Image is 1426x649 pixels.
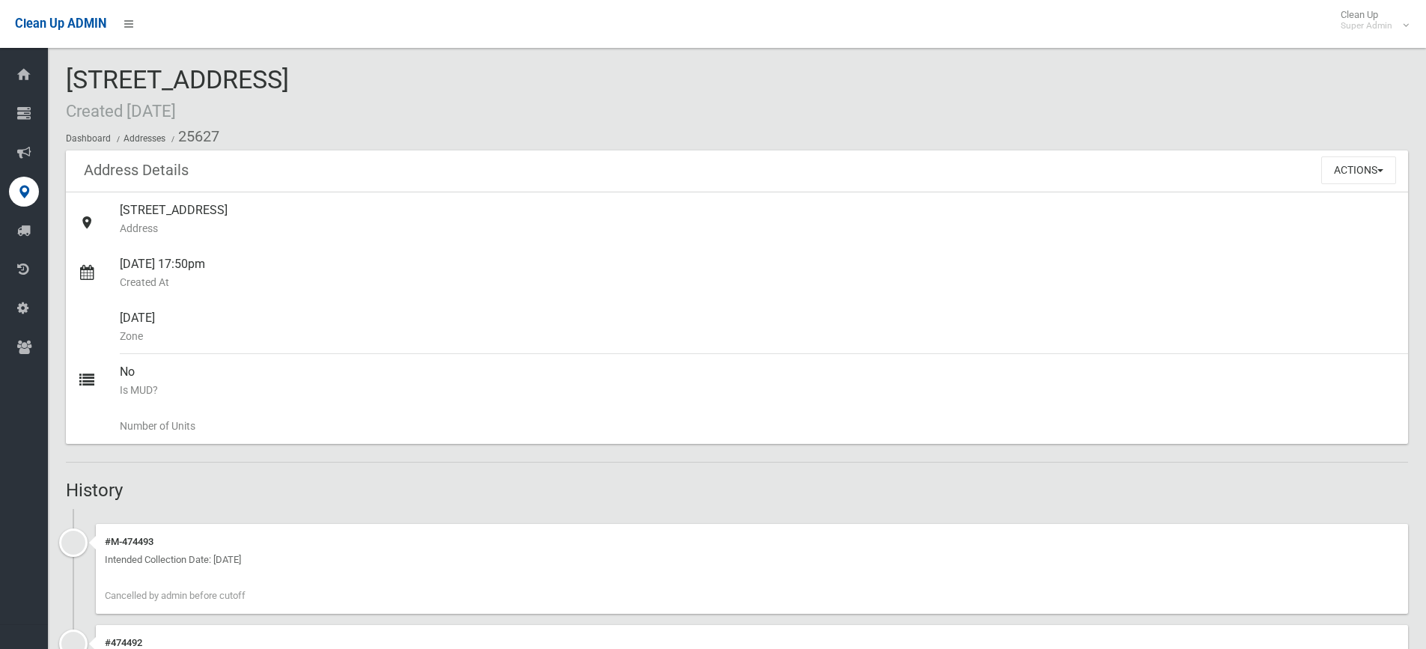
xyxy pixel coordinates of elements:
a: #M-474493 [105,536,153,547]
div: [DATE] [120,300,1396,354]
a: Addresses [124,133,165,144]
span: Clean Up [1333,9,1407,31]
small: Zone [120,327,1396,345]
header: Address Details [66,156,207,185]
small: Super Admin [1341,20,1392,31]
div: [STREET_ADDRESS] [120,192,1396,246]
small: Created At [120,273,1396,291]
span: Cancelled by admin before cutoff [105,590,246,601]
small: Is MUD? [120,381,1396,399]
span: [STREET_ADDRESS] [66,64,289,123]
a: Dashboard [66,133,111,144]
span: Clean Up ADMIN [15,16,106,31]
li: 25627 [168,123,219,150]
a: #474492 [105,637,142,648]
small: Created [DATE] [66,101,176,121]
div: [DATE] 17:50pm [120,246,1396,300]
div: Intended Collection Date: [DATE] [105,551,1399,569]
button: Actions [1321,156,1396,184]
div: No [120,354,1396,408]
h2: History [66,481,1408,500]
small: Address [120,219,1396,237]
small: Number of Units [120,417,1396,435]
